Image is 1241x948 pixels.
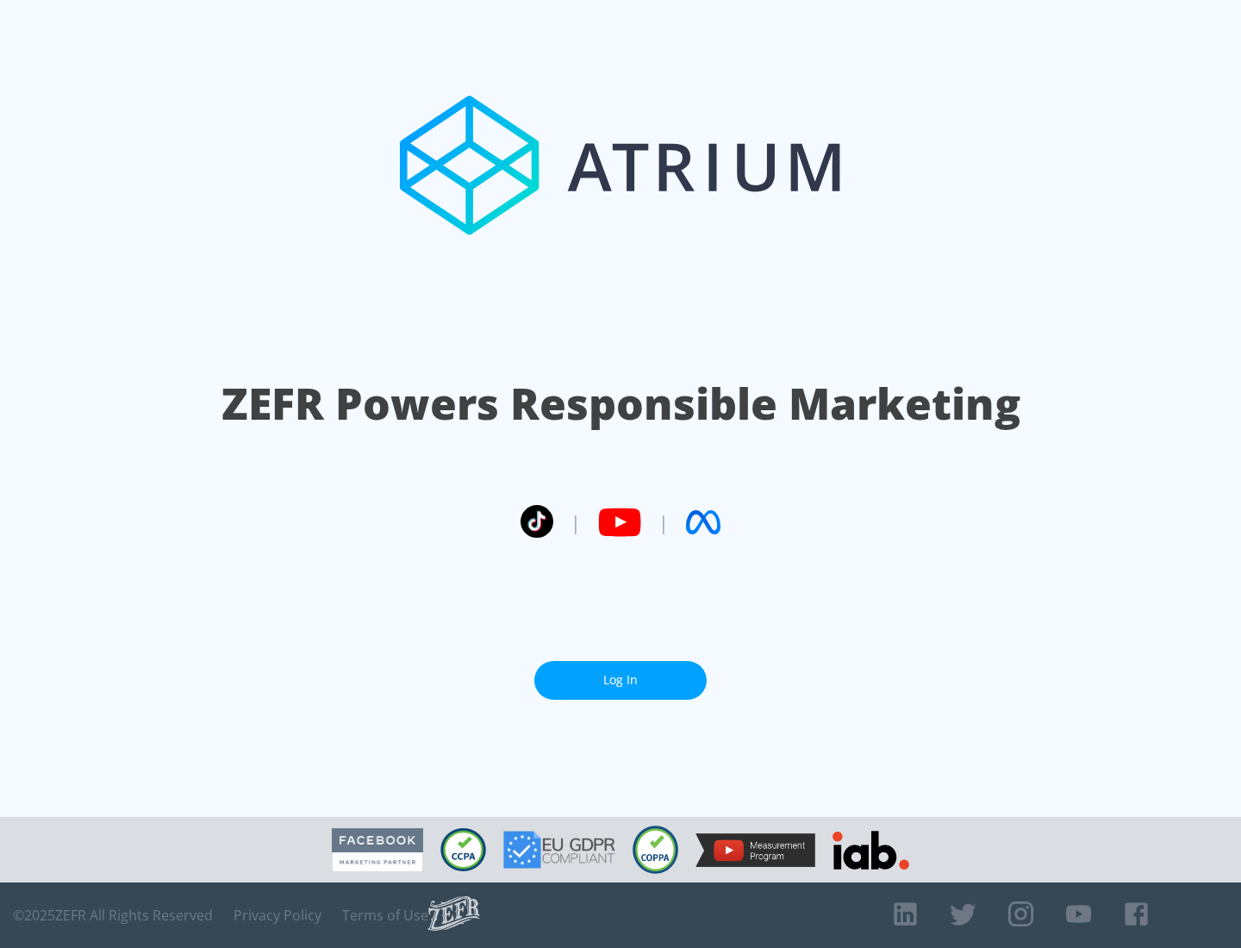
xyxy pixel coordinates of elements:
a: Privacy Policy [234,907,321,924]
img: IAB [833,831,909,870]
span: | [571,509,581,535]
img: COPPA Compliant [633,826,678,874]
h1: ZEFR Powers Responsible Marketing [221,374,1020,433]
img: Facebook Marketing Partner [332,828,423,872]
span: | [658,509,669,535]
span: © 2025 ZEFR All Rights Reserved [13,907,213,924]
a: Terms of Use [342,907,428,924]
img: YouTube Measurement Program [695,833,815,867]
a: Log In [534,661,707,700]
img: CCPA Compliant [440,828,486,871]
img: GDPR Compliant [503,831,615,869]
